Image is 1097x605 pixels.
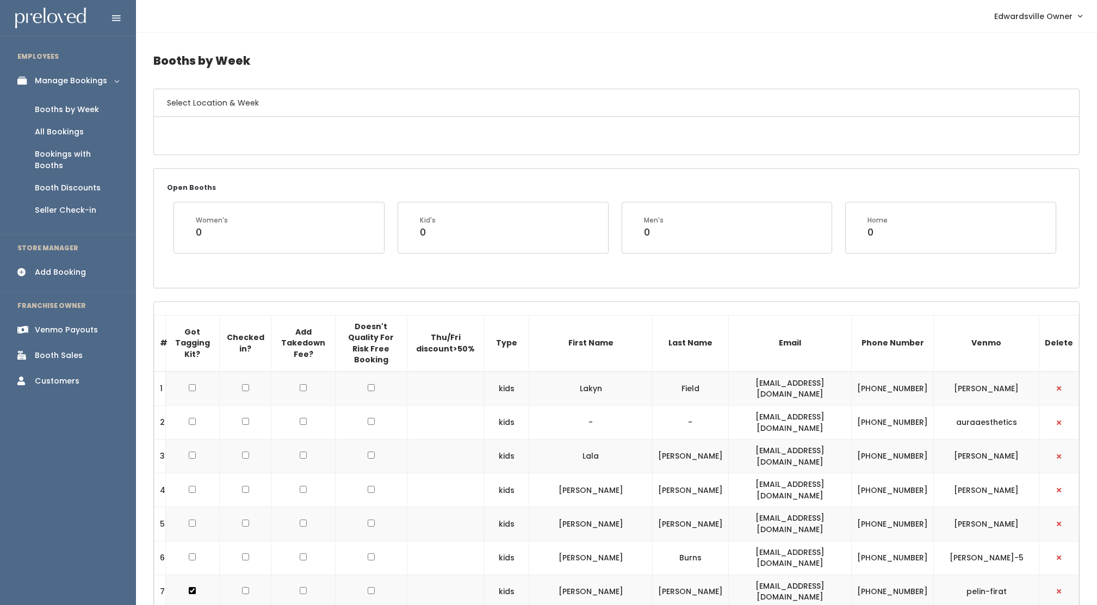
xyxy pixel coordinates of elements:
[35,126,84,138] div: All Bookings
[867,215,888,225] div: Home
[529,372,652,406] td: Lakyn
[852,440,934,473] td: [PHONE_NUMBER]
[529,440,652,473] td: Lala
[407,315,484,372] th: Thu/Fri discount>50%
[154,507,166,541] td: 5
[529,315,652,372] th: First Name
[1039,315,1079,372] th: Delete
[154,473,166,507] td: 4
[994,10,1073,22] span: Edwardsville Owner
[35,182,101,194] div: Booth Discounts
[271,315,336,372] th: Add Takedown Fee?
[154,315,166,372] th: #
[728,507,851,541] td: [EMAIL_ADDRESS][DOMAIN_NAME]
[335,315,407,372] th: Doesn't Quality For Risk Free Booking
[529,507,652,541] td: [PERSON_NAME]
[167,183,216,192] small: Open Booths
[154,406,166,440] td: 2
[852,315,934,372] th: Phone Number
[652,406,728,440] td: -
[154,541,166,575] td: 6
[154,372,166,406] td: 1
[484,406,529,440] td: kids
[15,8,86,29] img: preloved logo
[728,406,851,440] td: [EMAIL_ADDRESS][DOMAIN_NAME]
[484,372,529,406] td: kids
[484,541,529,575] td: kids
[652,315,728,372] th: Last Name
[644,225,664,239] div: 0
[652,541,728,575] td: Burns
[153,46,1080,76] h4: Booths by Week
[728,541,851,575] td: [EMAIL_ADDRESS][DOMAIN_NAME]
[934,507,1039,541] td: [PERSON_NAME]
[728,315,851,372] th: Email
[934,315,1039,372] th: Venmo
[529,541,652,575] td: [PERSON_NAME]
[728,473,851,507] td: [EMAIL_ADDRESS][DOMAIN_NAME]
[867,225,888,239] div: 0
[484,507,529,541] td: kids
[652,473,728,507] td: [PERSON_NAME]
[154,89,1079,117] h6: Select Location & Week
[196,215,228,225] div: Women's
[35,205,96,216] div: Seller Check-in
[35,75,107,87] div: Manage Bookings
[35,375,79,387] div: Customers
[35,104,99,115] div: Booths by Week
[983,4,1093,28] a: Edwardsville Owner
[484,473,529,507] td: kids
[484,315,529,372] th: Type
[484,440,529,473] td: kids
[219,315,271,372] th: Checked in?
[166,315,220,372] th: Got Tagging Kit?
[35,350,83,361] div: Booth Sales
[852,541,934,575] td: [PHONE_NUMBER]
[852,372,934,406] td: [PHONE_NUMBER]
[35,149,119,171] div: Bookings with Booths
[728,372,851,406] td: [EMAIL_ADDRESS][DOMAIN_NAME]
[644,215,664,225] div: Men's
[934,541,1039,575] td: [PERSON_NAME]-5
[420,215,436,225] div: Kid's
[196,225,228,239] div: 0
[728,440,851,473] td: [EMAIL_ADDRESS][DOMAIN_NAME]
[652,507,728,541] td: [PERSON_NAME]
[652,440,728,473] td: [PERSON_NAME]
[35,267,86,278] div: Add Booking
[154,440,166,473] td: 3
[852,406,934,440] td: [PHONE_NUMBER]
[420,225,436,239] div: 0
[934,473,1039,507] td: [PERSON_NAME]
[35,324,98,336] div: Venmo Payouts
[852,507,934,541] td: [PHONE_NUMBER]
[934,440,1039,473] td: [PERSON_NAME]
[934,372,1039,406] td: [PERSON_NAME]
[934,406,1039,440] td: auraaesthetics
[652,372,728,406] td: Field
[529,406,652,440] td: -
[529,473,652,507] td: [PERSON_NAME]
[852,473,934,507] td: [PHONE_NUMBER]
